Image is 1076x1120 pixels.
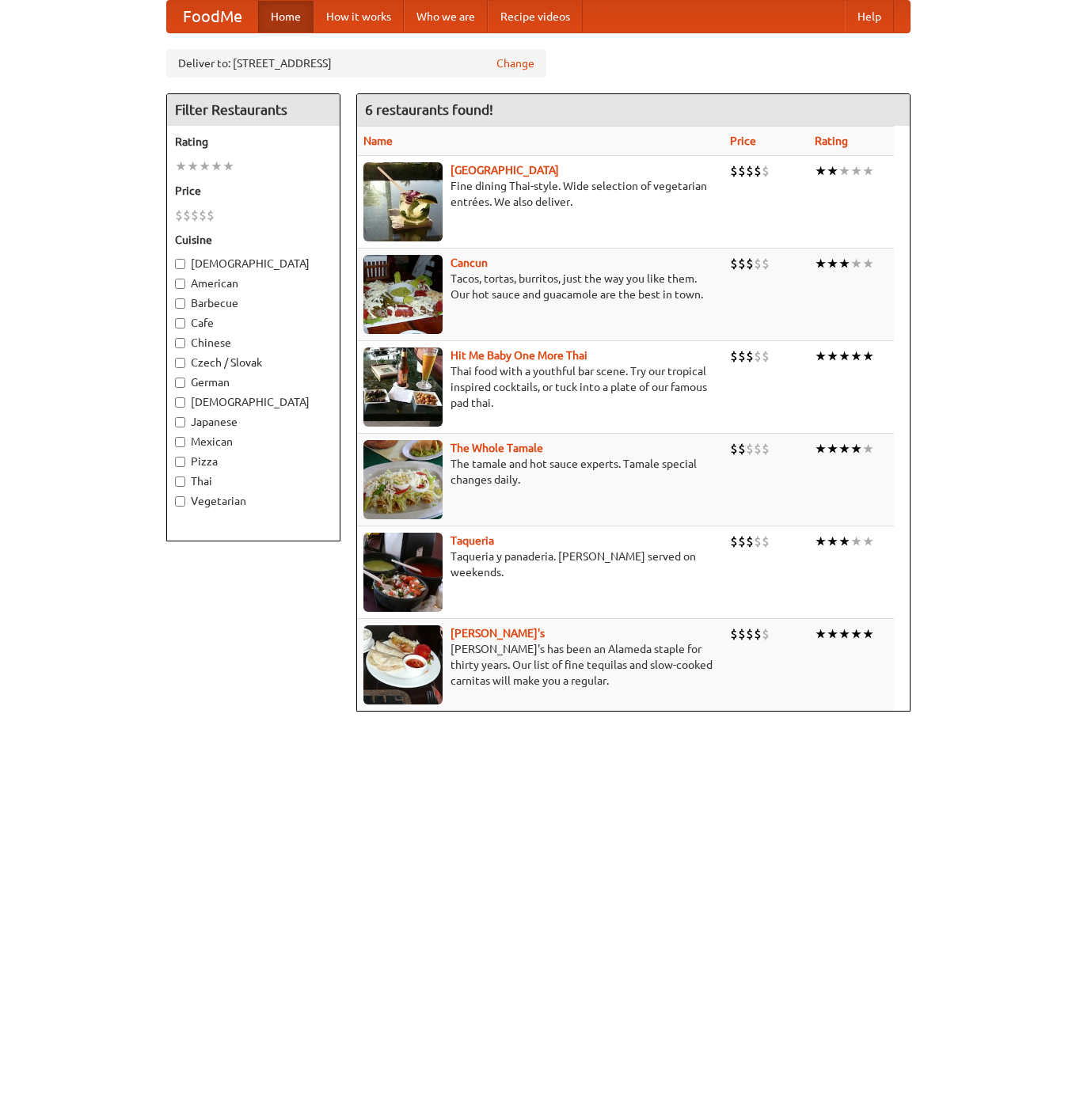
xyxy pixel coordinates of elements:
[862,440,874,457] li: ★
[754,440,762,457] li: $
[363,363,718,411] p: Thai food with a youthful bar scene. Try our tropical inspired cocktails, or tuck into a plate of...
[762,440,770,457] li: $
[815,625,827,643] li: ★
[175,318,185,328] input: Cafe
[762,255,770,272] li: $
[175,275,332,291] label: American
[746,255,754,272] li: $
[815,440,827,457] li: ★
[451,627,545,640] a: [PERSON_NAME]'s
[175,207,183,224] li: $
[175,355,332,370] label: Czech / Slovak
[175,256,332,271] label: [DEMOGRAPHIC_DATA]
[451,256,488,269] b: Cancun
[451,349,587,362] a: Hit Me Baby One More Thai
[314,1,404,32] a: How it works
[738,625,746,643] li: $
[738,347,746,365] li: $
[363,347,443,427] img: babythai.jpg
[862,533,874,550] li: ★
[838,625,850,643] li: ★
[730,533,738,550] li: $
[175,315,332,331] label: Cafe
[815,347,827,365] li: ★
[815,135,848,147] a: Rating
[827,255,838,272] li: ★
[730,135,756,147] a: Price
[175,374,332,390] label: German
[404,1,488,32] a: Who we are
[363,440,443,519] img: wholetamale.jpg
[363,549,718,580] p: Taqueria y panaderia. [PERSON_NAME] served on weekends.
[175,295,332,311] label: Barbecue
[815,162,827,180] li: ★
[175,394,332,410] label: [DEMOGRAPHIC_DATA]
[175,397,185,408] input: [DEMOGRAPHIC_DATA]
[730,440,738,457] li: $
[258,1,314,32] a: Home
[730,255,738,272] li: $
[363,625,443,704] img: pedros.jpg
[738,255,746,272] li: $
[199,158,211,175] li: ★
[175,183,332,199] h5: Price
[175,473,332,489] label: Thai
[746,347,754,365] li: $
[738,533,746,550] li: $
[211,158,222,175] li: ★
[845,1,894,32] a: Help
[167,1,258,32] a: FoodMe
[363,456,718,488] p: The tamale and hot sauce experts. Tamale special changes daily.
[175,134,332,150] h5: Rating
[175,158,187,175] li: ★
[754,347,762,365] li: $
[850,625,862,643] li: ★
[838,162,850,180] li: ★
[762,162,770,180] li: $
[827,162,838,180] li: ★
[175,437,185,447] input: Mexican
[175,434,332,450] label: Mexican
[363,178,718,210] p: Fine dining Thai-style. Wide selection of vegetarian entrées. We also deliver.
[175,358,185,368] input: Czech / Slovak
[199,207,207,224] li: $
[762,625,770,643] li: $
[850,347,862,365] li: ★
[827,625,838,643] li: ★
[730,625,738,643] li: $
[838,440,850,457] li: ★
[175,279,185,289] input: American
[363,135,393,147] a: Name
[815,533,827,550] li: ★
[838,255,850,272] li: ★
[365,102,493,117] ng-pluralize: 6 restaurants found!
[175,259,185,269] input: [DEMOGRAPHIC_DATA]
[730,162,738,180] li: $
[207,207,215,224] li: $
[862,162,874,180] li: ★
[746,440,754,457] li: $
[496,55,534,71] a: Change
[175,457,185,467] input: Pizza
[175,476,185,487] input: Thai
[815,255,827,272] li: ★
[746,533,754,550] li: $
[838,533,850,550] li: ★
[862,347,874,365] li: ★
[222,158,234,175] li: ★
[175,454,332,469] label: Pizza
[838,347,850,365] li: ★
[451,442,543,454] a: The Whole Tamale
[827,533,838,550] li: ★
[754,533,762,550] li: $
[850,440,862,457] li: ★
[850,533,862,550] li: ★
[451,164,559,177] a: [GEOGRAPHIC_DATA]
[175,335,332,351] label: Chinese
[175,298,185,309] input: Barbecue
[363,255,443,334] img: cancun.jpg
